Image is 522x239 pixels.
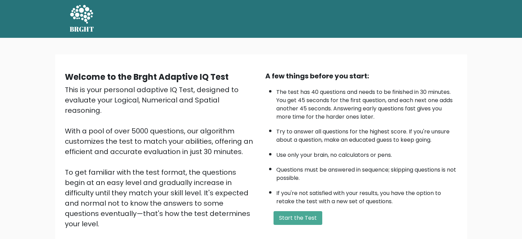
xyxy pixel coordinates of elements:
li: The test has 40 questions and needs to be finished in 30 minutes. You get 45 seconds for the firs... [276,85,457,121]
li: Use only your brain, no calculators or pens. [276,148,457,159]
b: Welcome to the Brght Adaptive IQ Test [65,71,229,83]
li: Questions must be answered in sequence; skipping questions is not possible. [276,162,457,182]
li: If you're not satisfied with your results, you have the option to retake the test with a new set ... [276,186,457,206]
a: BRGHT [70,3,94,35]
div: A few things before you start: [265,71,457,81]
li: Try to answer all questions for the highest score. If you're unsure about a question, make an edu... [276,124,457,144]
h5: BRGHT [70,25,94,33]
button: Start the Test [274,211,322,225]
